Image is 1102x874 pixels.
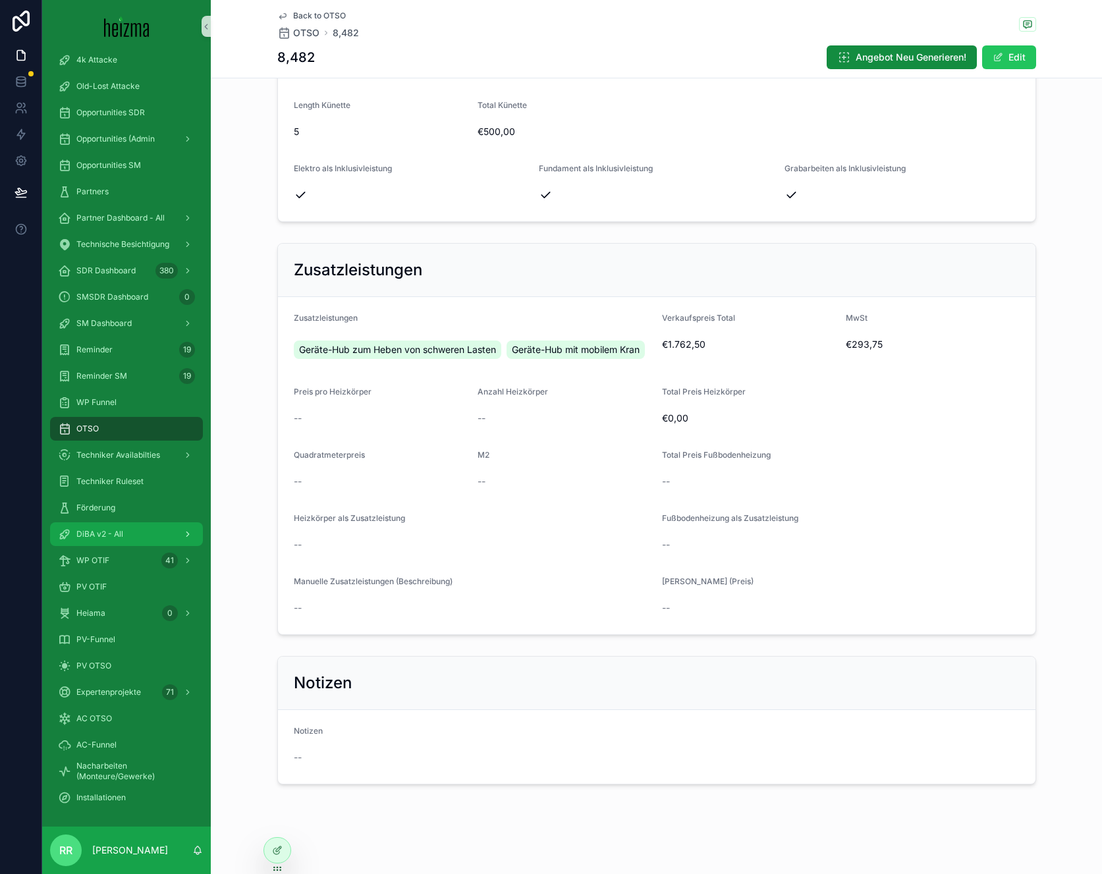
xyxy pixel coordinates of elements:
[294,387,372,396] span: Preis pro Heizkörper
[277,11,346,21] a: Back to OTSO
[512,343,640,356] span: Geräte-Hub mit mobilem Kran
[294,601,302,615] span: --
[293,11,346,21] span: Back to OTSO
[856,51,966,64] span: Angebot Neu Generieren!
[50,680,203,704] a: Expertenprojekte71
[277,26,319,40] a: OTSO
[76,160,141,171] span: Opportunities SM
[76,687,141,697] span: Expertenprojekte
[50,628,203,651] a: PV-Funnel
[76,292,148,302] span: SMSDR Dashboard
[50,601,203,625] a: Heiama0
[294,313,358,323] span: Zusatzleistungen
[76,55,117,65] span: 4k Attacke
[179,289,195,305] div: 0
[478,100,527,110] span: Total Künette
[50,206,203,230] a: Partner Dashboard - All
[662,450,771,460] span: Total Preis Fußbodenheizung
[662,338,836,351] span: €1.762,50
[76,318,132,329] span: SM Dashboard
[76,371,127,381] span: Reminder SM
[76,582,107,592] span: PV OTIF
[50,180,203,204] a: Partners
[92,844,168,857] p: [PERSON_NAME]
[846,338,1020,351] span: €293,75
[294,125,468,138] span: 5
[50,443,203,467] a: Techniker Availabilties
[50,48,203,72] a: 4k Attacke
[50,153,203,177] a: Opportunities SM
[76,397,117,408] span: WP Funnel
[155,263,178,279] div: 380
[76,423,99,434] span: OTSO
[294,538,302,551] span: --
[161,553,178,568] div: 41
[294,751,302,764] span: --
[827,45,977,69] button: Angebot Neu Generieren!
[294,163,392,173] span: Elektro als Inklusivleistung
[76,713,112,724] span: AC OTSO
[76,186,109,197] span: Partners
[104,16,150,37] img: App logo
[662,601,670,615] span: --
[76,661,111,671] span: PV OTSO
[50,391,203,414] a: WP Funnel
[50,522,203,546] a: DiBA v2 - All
[76,634,115,645] span: PV-Funnel
[478,450,489,460] span: M2
[50,707,203,730] a: AC OTSO
[785,163,906,173] span: Grabarbeiten als Inklusivleistung
[50,470,203,493] a: Techniker Ruleset
[50,575,203,599] a: PV OTIF
[294,412,302,425] span: --
[846,313,868,323] span: MwSt
[50,285,203,309] a: SMSDR Dashboard0
[662,475,670,488] span: --
[50,549,203,572] a: WP OTIF41
[76,529,123,539] span: DiBA v2 - All
[478,412,485,425] span: --
[42,53,211,827] div: scrollable content
[179,368,195,384] div: 19
[76,239,169,250] span: Technische Besichtigung
[76,476,144,487] span: Techniker Ruleset
[277,48,315,67] h1: 8,482
[294,576,453,586] span: Manuelle Zusatzleistungen (Beschreibung)
[50,786,203,809] a: Installationen
[50,101,203,124] a: Opportunities SDR
[294,475,302,488] span: --
[50,259,203,283] a: SDR Dashboard380
[76,107,145,118] span: Opportunities SDR
[50,127,203,151] a: Opportunities (Admin
[478,125,1020,138] span: €500,00
[162,684,178,700] div: 71
[50,417,203,441] a: OTSO
[179,342,195,358] div: 19
[333,26,359,40] a: 8,482
[50,74,203,98] a: Old-Lost Attacke
[76,450,160,460] span: Techniker Availabilties
[76,761,190,782] span: Nacharbeiten (Monteure/Gewerke)
[50,654,203,678] a: PV OTSO
[662,313,735,323] span: Verkaufspreis Total
[478,387,548,396] span: Anzahl Heizkörper
[662,576,754,586] span: [PERSON_NAME] (Preis)
[76,265,136,276] span: SDR Dashboard
[50,496,203,520] a: Förderung
[162,605,178,621] div: 0
[662,538,670,551] span: --
[982,45,1036,69] button: Edit
[293,26,319,40] span: OTSO
[59,842,72,858] span: RR
[50,759,203,783] a: Nacharbeiten (Monteure/Gewerke)
[50,312,203,335] a: SM Dashboard
[50,338,203,362] a: Reminder19
[478,475,485,488] span: --
[76,81,140,92] span: Old-Lost Attacke
[76,134,155,144] span: Opportunities (Admin
[294,259,422,281] h2: Zusatzleistungen
[294,672,352,694] h2: Notizen
[539,163,653,173] span: Fundament als Inklusivleistung
[76,792,126,803] span: Installationen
